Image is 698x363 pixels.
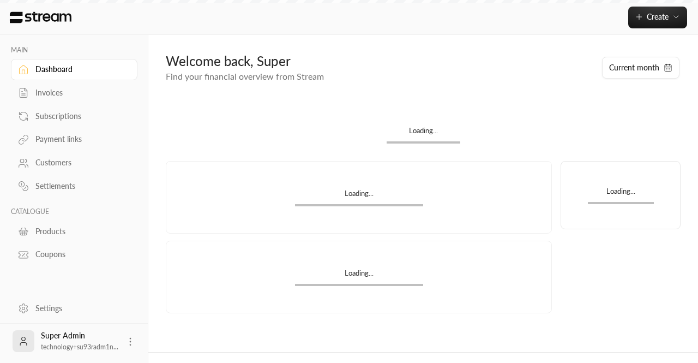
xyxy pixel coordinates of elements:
[628,7,687,28] button: Create
[588,186,654,202] div: Loading...
[11,46,137,55] p: MAIN
[35,87,124,98] div: Invoices
[35,249,124,260] div: Coupons
[9,11,73,23] img: Logo
[295,268,423,284] div: Loading...
[11,244,137,265] a: Coupons
[11,152,137,174] a: Customers
[166,71,324,81] span: Find your financial overview from Stream
[387,126,460,141] div: Loading...
[11,207,137,216] p: CATALOGUE
[41,343,118,351] span: technology+su93radm1n...
[11,297,137,319] a: Settings
[11,59,137,80] a: Dashboard
[35,157,124,168] div: Customers
[35,303,124,314] div: Settings
[35,64,124,75] div: Dashboard
[11,221,137,242] a: Products
[11,129,137,150] a: Payment links
[11,82,137,104] a: Invoices
[11,105,137,127] a: Subscriptions
[35,134,124,145] div: Payment links
[35,111,124,122] div: Subscriptions
[11,176,137,197] a: Settlements
[41,330,118,352] div: Super Admin
[602,57,679,79] button: Current month
[166,52,591,70] div: Welcome back, Super
[35,181,124,192] div: Settlements
[295,188,423,204] div: Loading...
[35,226,124,237] div: Products
[647,12,669,21] span: Create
